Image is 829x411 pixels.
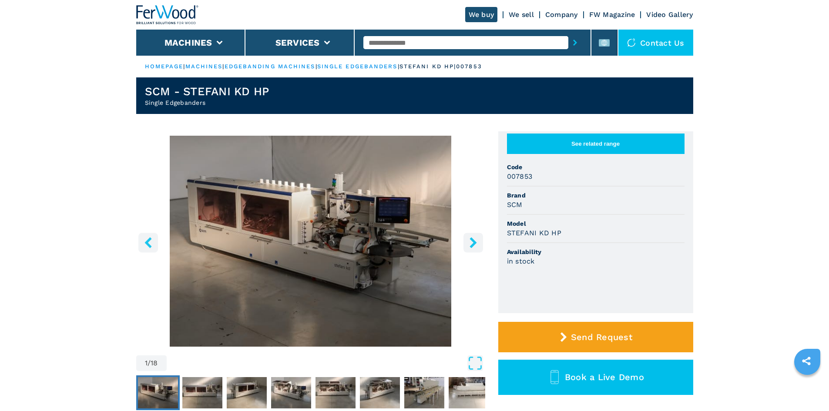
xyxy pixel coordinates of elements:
[136,375,180,410] button: Go to Slide 1
[181,375,224,410] button: Go to Slide 2
[398,63,399,70] span: |
[136,136,485,347] div: Go to Slide 1
[795,350,817,372] a: sharethis
[404,377,444,408] img: b604492e64ea4e3ac242630b52b7a0cb
[507,134,685,154] button: See related range
[275,37,320,48] button: Services
[145,84,269,98] h1: SCM - STEFANI KD HP
[498,360,693,395] button: Book a Live Demo
[456,63,482,70] p: 007853
[138,233,158,252] button: left-button
[571,332,632,342] span: Send Request
[222,63,224,70] span: |
[136,5,199,24] img: Ferwood
[403,375,446,410] button: Go to Slide 7
[545,10,578,19] a: Company
[227,377,267,408] img: c32a059ad280527cc138d61dee2c1427
[315,377,356,408] img: d47c913d3771a2cf5dd77dafccdb366a
[565,372,644,382] span: Book a Live Demo
[360,377,400,408] img: 0ec191638b70a797d75eb70ebe99c2e5
[317,63,398,70] a: single edgebanders
[507,228,561,238] h3: STEFANI KD HP
[358,375,402,410] button: Go to Slide 6
[315,63,317,70] span: |
[399,63,456,70] p: stefani kd hp |
[182,377,222,408] img: cf2bb8b0e6dc64f575081b71d1807985
[627,38,636,47] img: Contact us
[498,322,693,352] button: Send Request
[164,37,212,48] button: Machines
[314,375,357,410] button: Go to Slide 5
[225,375,269,410] button: Go to Slide 3
[507,256,535,266] h3: in stock
[183,63,185,70] span: |
[136,375,485,410] nav: Thumbnail Navigation
[507,191,685,200] span: Brand
[507,247,685,256] span: Availability
[148,360,151,367] span: /
[225,63,315,70] a: edgebanding machines
[449,377,489,408] img: 70f8e9dfcc4c1e4b567d43644220df66
[507,200,523,210] h3: SCM
[269,375,313,410] button: Go to Slide 4
[145,360,148,367] span: 1
[589,10,635,19] a: FW Magazine
[145,98,269,107] h2: Single Edgebanders
[151,360,158,367] span: 18
[463,233,483,252] button: right-button
[507,163,685,171] span: Code
[185,63,223,70] a: machines
[507,171,533,181] h3: 007853
[465,7,498,22] a: We buy
[618,30,693,56] div: Contact us
[507,219,685,228] span: Model
[271,377,311,408] img: fc7ef740514a2d49f22b4f607807a95a
[138,377,178,408] img: a0544897192a96aed8e17911edd995e1
[509,10,534,19] a: We sell
[568,33,582,53] button: submit-button
[447,375,490,410] button: Go to Slide 8
[646,10,693,19] a: Video Gallery
[136,136,485,347] img: Single Edgebanders SCM STEFANI KD HP
[145,63,184,70] a: HOMEPAGE
[169,355,483,371] button: Open Fullscreen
